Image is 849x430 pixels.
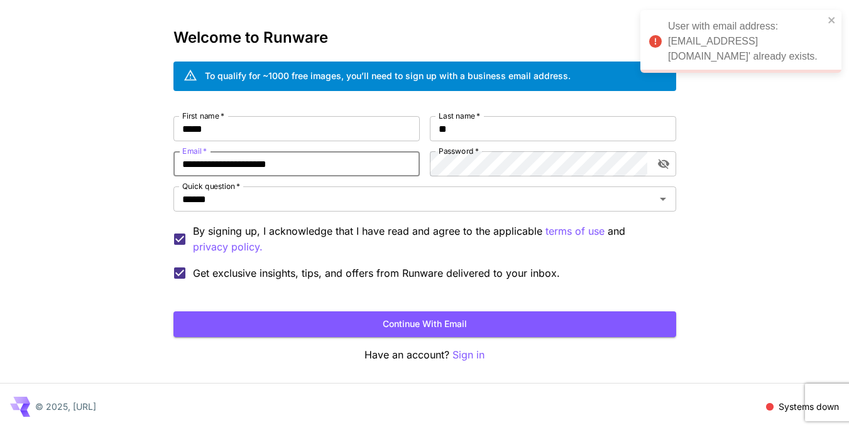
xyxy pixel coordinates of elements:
[193,266,560,281] span: Get exclusive insights, tips, and offers from Runware delivered to your inbox.
[545,223,605,239] button: By signing up, I acknowledge that I have read and agree to the applicable and privacy policy.
[173,347,676,363] p: Have an account?
[779,400,839,413] p: Systems down
[652,153,675,175] button: toggle password visibility
[193,239,263,255] button: By signing up, I acknowledge that I have read and agree to the applicable terms of use and
[439,146,479,156] label: Password
[439,110,480,121] label: Last name
[193,223,666,255] p: By signing up, I acknowledge that I have read and agree to the applicable and
[182,146,207,156] label: Email
[173,311,676,337] button: Continue with email
[205,69,571,82] div: To qualify for ~1000 free images, you’ll need to sign up with a business email address.
[545,223,605,239] p: terms of use
[193,239,263,255] p: privacy policy.
[828,15,836,25] button: close
[173,29,676,46] h3: Welcome to Runware
[182,181,240,191] label: Quick question
[452,347,485,363] button: Sign in
[182,110,224,121] label: First name
[35,400,96,413] p: © 2025, [URL]
[654,190,672,208] button: Open
[668,19,824,64] div: User with email address: [EMAIL_ADDRESS][DOMAIN_NAME]' already exists.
